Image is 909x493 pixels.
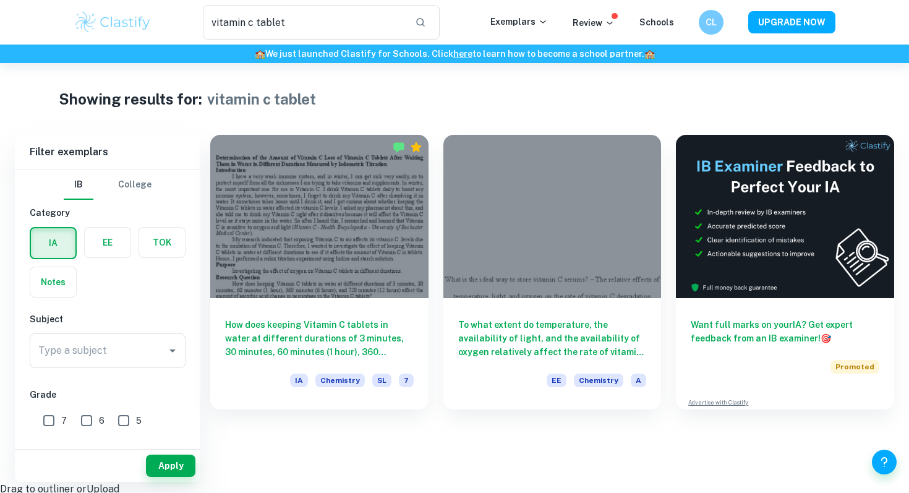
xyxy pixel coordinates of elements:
span: EE [547,374,566,387]
p: Exemplars [490,15,548,28]
h6: To what extent do temperature, the availability of light, and the availability of oxygen relative... [458,318,647,359]
span: Promoted [830,360,879,374]
button: CL [699,10,723,35]
h1: vitamin c tablet [207,88,316,110]
span: 5 [136,414,142,427]
h6: How does keeping Vitamin C tablets in water at different durations of 3 minutes, 30 minutes, 60 m... [225,318,414,359]
a: To what extent do temperature, the availability of light, and the availability of oxygen relative... [443,135,662,409]
span: 🏫 [255,49,265,59]
button: IB [64,170,93,200]
h6: Grade [30,388,186,401]
span: 2 [137,443,142,457]
h6: We just launched Clastify for Schools. Click to learn how to become a school partner. [2,47,907,61]
span: IA [290,374,308,387]
button: Apply [146,455,195,477]
img: Clastify logo [74,10,152,35]
button: IA [31,228,75,258]
img: Marked [393,141,405,153]
span: Chemistry [574,374,623,387]
h1: Showing results for: [59,88,202,110]
img: Thumbnail [676,135,894,298]
span: 4 [61,443,67,457]
button: Help and Feedback [872,450,897,474]
h6: Subject [30,312,186,326]
span: SL [372,374,391,387]
h6: Category [30,206,186,220]
h6: CL [704,15,719,29]
span: 3 [100,443,105,457]
span: 7 [399,374,414,387]
span: 6 [99,414,105,427]
h6: Want full marks on your IA ? Get expert feedback from an IB examiner! [691,318,879,345]
button: Open [164,342,181,359]
span: 🏫 [644,49,655,59]
h6: Filter exemplars [15,135,200,169]
button: TOK [139,228,185,257]
input: Search for any exemplars... [203,5,405,40]
a: here [453,49,472,59]
p: Review [573,16,615,30]
button: Notes [30,267,76,297]
a: How does keeping Vitamin C tablets in water at different durations of 3 minutes, 30 minutes, 60 m... [210,135,429,409]
span: A [631,374,646,387]
button: UPGRADE NOW [748,11,835,33]
span: Chemistry [315,374,365,387]
button: EE [85,228,130,257]
div: Premium [410,141,422,153]
span: 1 [174,443,177,457]
a: Advertise with Clastify [688,398,748,407]
span: 7 [61,414,67,427]
span: 🎯 [821,333,831,343]
a: Want full marks on yourIA? Get expert feedback from an IB examiner!PromotedAdvertise with Clastify [676,135,894,409]
div: Filter type choice [64,170,151,200]
a: Schools [639,17,674,27]
button: College [118,170,151,200]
